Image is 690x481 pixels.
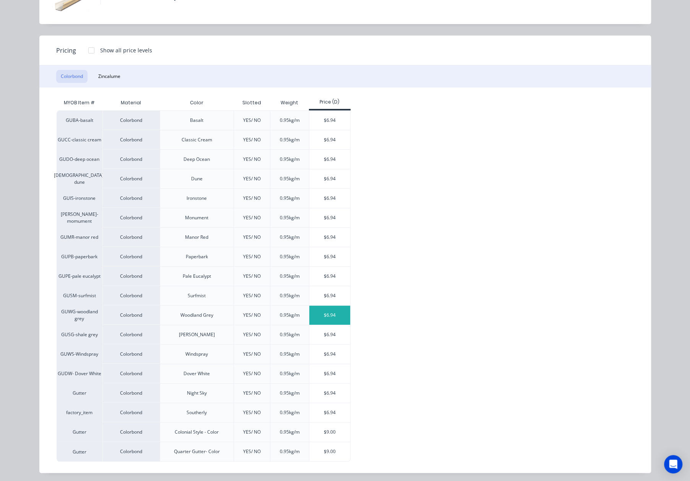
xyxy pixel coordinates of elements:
div: GUDO-deep ocean [57,149,102,169]
div: Colorbond [102,403,160,422]
div: MYOB Item # [57,95,102,110]
div: Colorbond [102,169,160,188]
div: 0.95kg/m [280,253,300,260]
div: YES/ NO [243,214,261,221]
div: Manor Red [185,234,208,241]
div: Night Sky [187,390,207,397]
button: Zincalume [94,70,125,83]
div: Dover White [183,370,210,377]
div: 0.95kg/m [280,312,300,319]
div: $6.94 [309,267,350,286]
div: GUSM-surfmist [57,286,102,305]
div: [PERSON_NAME] [179,331,215,338]
div: Colorbond [102,149,160,169]
div: Windspray [185,351,208,358]
div: Pale Eucalypt [183,273,211,280]
div: $6.94 [309,150,350,169]
div: $6.94 [309,325,350,344]
div: 0.95kg/m [280,175,300,182]
div: Colorbond [102,364,160,383]
div: YES/ NO [243,195,261,202]
div: 0.95kg/m [280,331,300,338]
div: 0.95kg/m [280,351,300,358]
div: $6.94 [309,403,350,422]
div: Open Intercom Messenger [664,455,682,473]
div: $6.94 [309,130,350,149]
div: 0.95kg/m [280,234,300,241]
div: YES/ NO [243,409,261,416]
div: Slotted [236,93,267,112]
div: GUIS-ironstone [57,188,102,208]
div: Colorbond [102,247,160,266]
div: $6.94 [309,384,350,403]
div: $6.94 [309,306,350,325]
div: YES/ NO [243,253,261,260]
div: YES/ NO [243,273,261,280]
div: YES/ NO [243,351,261,358]
div: YES/ NO [243,292,261,299]
div: factory_item [57,403,102,422]
div: GUDW- Dover White [57,364,102,383]
div: $6.94 [309,169,350,188]
div: 0.95kg/m [280,409,300,416]
div: Monument [185,214,208,221]
div: Surfmist [188,292,206,299]
div: Woodland Grey [180,312,213,319]
div: Quarter Gutter- Color [174,448,220,455]
div: Gutter [57,383,102,403]
div: $6.94 [309,364,350,383]
div: GUCC-classic cream [57,130,102,149]
div: YES/ NO [243,370,261,377]
div: $9.00 [309,442,350,461]
span: Pricing [56,46,76,55]
div: YES/ NO [243,429,261,436]
div: GUMR-manor red [57,227,102,247]
div: 0.95kg/m [280,390,300,397]
div: Colorbond [102,325,160,344]
div: Gutter [57,422,102,442]
div: 0.95kg/m [280,273,300,280]
div: 0.95kg/m [280,292,300,299]
div: Ironstone [187,195,207,202]
div: YES/ NO [243,331,261,338]
div: YES/ NO [243,390,261,397]
div: $6.94 [309,228,350,247]
div: Colorbond [102,130,160,149]
div: Colorbond [102,188,160,208]
div: GUSG-shale grey [57,325,102,344]
div: [PERSON_NAME]-momument [57,208,102,227]
div: Material [102,95,160,110]
div: Color [184,93,209,112]
div: $9.00 [309,423,350,442]
div: 0.95kg/m [280,214,300,221]
div: GUPE-pale eucalypt [57,266,102,286]
div: YES/ NO [243,136,261,143]
div: YES/ NO [243,312,261,319]
div: Colonial Style - Color [175,429,219,436]
div: GUWG-woodland grey [57,305,102,325]
div: Price (D) [309,99,351,105]
div: Deep Ocean [183,156,210,163]
div: $6.94 [309,286,350,305]
button: Colorbond [56,70,88,83]
div: GUPB-paperbark [57,247,102,266]
div: Colorbond [102,442,160,462]
div: [DEMOGRAPHIC_DATA]-dune [57,169,102,188]
div: 0.95kg/m [280,448,300,455]
div: 0.95kg/m [280,117,300,124]
div: Colorbond [102,227,160,247]
div: GUWS-Windspray [57,344,102,364]
div: Colorbond [102,266,160,286]
div: Southerly [187,409,207,416]
div: $6.94 [309,208,350,227]
div: YES/ NO [243,117,261,124]
div: Dune [191,175,203,182]
div: $6.94 [309,247,350,266]
div: GUBA-basalt [57,110,102,130]
div: 0.95kg/m [280,195,300,202]
div: Show all price levels [100,46,152,54]
div: Classic Cream [182,136,212,143]
div: YES/ NO [243,156,261,163]
div: 0.95kg/m [280,429,300,436]
div: Colorbond [102,422,160,442]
